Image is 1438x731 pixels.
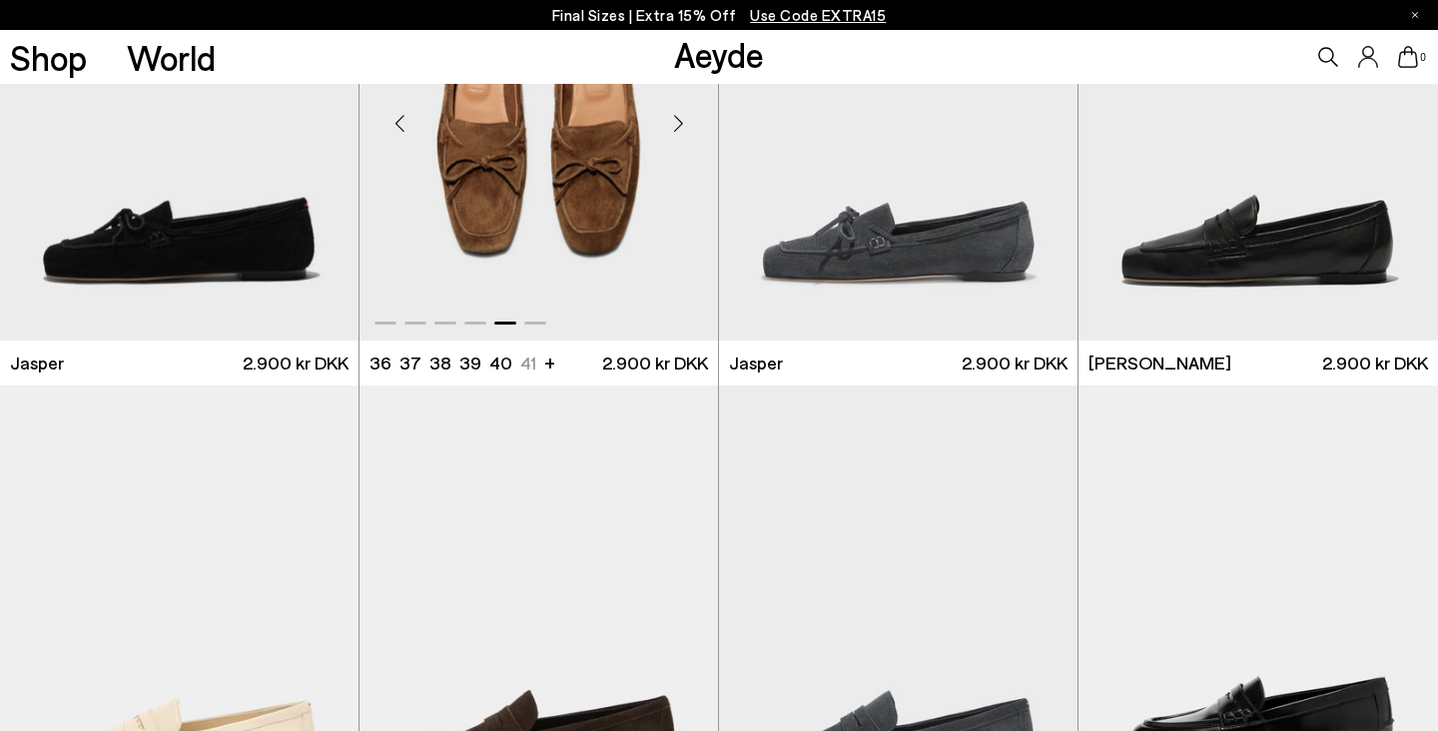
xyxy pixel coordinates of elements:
[459,351,481,375] li: 39
[399,351,421,375] li: 37
[1322,351,1428,375] span: 2.900 kr DKK
[369,93,429,153] div: Previous slide
[429,351,451,375] li: 38
[544,349,555,375] li: +
[602,351,708,375] span: 2.900 kr DKK
[962,351,1068,375] span: 2.900 kr DKK
[1088,351,1231,375] span: [PERSON_NAME]
[127,40,216,75] a: World
[1078,341,1438,385] a: [PERSON_NAME] 2.900 kr DKK
[719,341,1078,385] a: Jasper 2.900 kr DKK
[10,40,87,75] a: Shop
[750,6,886,24] span: Navigate to /collections/ss25-final-sizes
[489,351,512,375] li: 40
[359,341,718,385] a: 36 37 38 39 40 41 + 2.900 kr DKK
[10,351,64,375] span: Jasper
[369,351,530,375] ul: variant
[674,33,764,75] a: Aeyde
[243,351,349,375] span: 2.900 kr DKK
[552,3,887,28] p: Final Sizes | Extra 15% Off
[1398,46,1418,68] a: 0
[1418,52,1428,63] span: 0
[369,351,391,375] li: 36
[729,351,783,375] span: Jasper
[648,93,708,153] div: Next slide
